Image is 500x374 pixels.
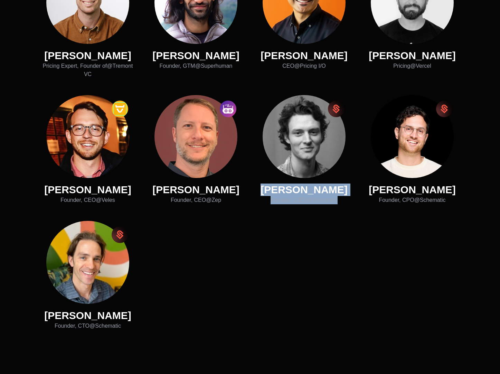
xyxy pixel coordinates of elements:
img: Schematic [112,226,128,243]
div: [PERSON_NAME] [261,184,348,196]
div: [PERSON_NAME] [152,184,239,196]
img: Ben Papillon [46,221,129,304]
img: Fynn Glover [263,95,346,178]
div: Pricing Expert, Founder of @ Tremont VC [42,62,134,78]
img: Schematic [436,101,453,117]
div: Founder, GTM @ Superhuman [152,62,239,70]
div: Founder, CPO @ Schematic [369,196,456,204]
img: Zep [220,101,236,117]
div: Founder, CEO @ Zep [152,196,239,204]
div: [PERSON_NAME] [261,49,348,62]
div: Pricing @ Vercel [369,62,456,70]
img: Schematic [328,101,345,117]
img: Veles [112,101,128,117]
div: [PERSON_NAME] [44,184,131,196]
div: [PERSON_NAME] [369,49,456,62]
img: Daniel Chalef [154,95,237,178]
div: Founder, CEO @ Schematic [261,196,348,204]
div: Founder, CEO @ Veles [44,196,131,204]
img: Gio Hobbins [371,95,454,178]
div: CEO @ Pricing I/O [261,62,348,70]
div: [PERSON_NAME] [42,49,134,62]
div: Founder, CTO @ Schematic [44,322,131,330]
img: Simon Ooley [46,95,129,178]
div: [PERSON_NAME] [44,309,131,322]
div: [PERSON_NAME] [369,184,456,196]
div: [PERSON_NAME] [152,49,239,62]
